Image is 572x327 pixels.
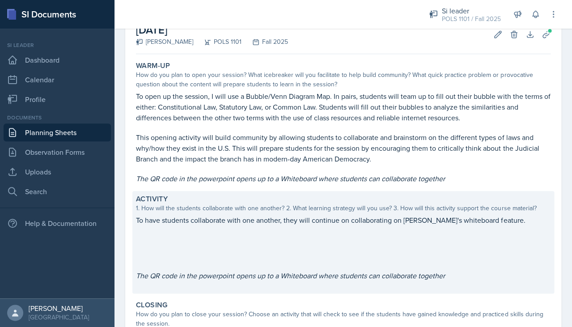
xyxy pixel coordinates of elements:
[4,163,111,181] a: Uploads
[29,313,89,322] div: [GEOGRAPHIC_DATA]
[4,114,111,122] div: Documents
[136,301,168,310] label: Closing
[136,22,288,38] h2: [DATE]
[136,132,551,164] p: This opening activity will build community by allowing students to collaborate and brainstorm on ...
[136,204,551,213] div: 1. How will the students collaborate with one another? 2. What learning strategy will you use? 3....
[136,70,551,89] div: How do you plan to open your session? What icebreaker will you facilitate to help build community...
[136,91,551,123] p: To open up the session, I will use a Bubble/Venn Diagram Map. In pairs, students will team up to ...
[4,41,111,49] div: Si leader
[4,71,111,89] a: Calendar
[136,174,445,183] em: The QR code in the powerpoint opens up to a Whiteboard where students can collaborate together
[29,304,89,313] div: [PERSON_NAME]
[193,37,242,47] div: POLS 1101
[4,143,111,161] a: Observation Forms
[441,5,500,16] div: Si leader
[136,61,170,70] label: Warm-Up
[136,37,193,47] div: [PERSON_NAME]
[4,183,111,200] a: Search
[4,123,111,141] a: Planning Sheets
[136,271,445,280] em: The QR code in the powerpoint opens up to a Whiteboard where students can collaborate together
[242,37,288,47] div: Fall 2025
[136,195,168,204] label: Activity
[4,90,111,108] a: Profile
[441,14,500,24] div: POLS 1101 / Fall 2025
[136,215,551,225] p: To have students collaborate with one another, they will continue on collaborating on [PERSON_NAM...
[4,51,111,69] a: Dashboard
[4,214,111,232] div: Help & Documentation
